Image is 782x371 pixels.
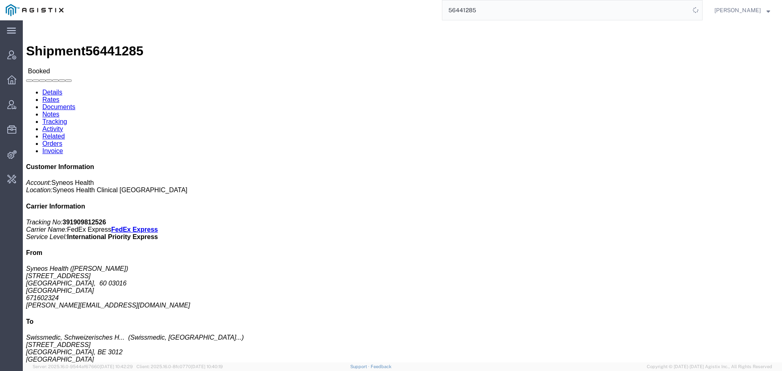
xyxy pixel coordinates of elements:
img: logo [6,4,64,16]
span: [DATE] 10:40:19 [191,364,223,369]
a: Feedback [371,364,391,369]
span: [DATE] 10:42:29 [100,364,133,369]
input: Search for shipment number, reference number [442,0,690,20]
span: Server: 2025.16.0-9544af67660 [33,364,133,369]
iframe: FS Legacy Container [23,20,782,362]
span: Copyright © [DATE]-[DATE] Agistix Inc., All Rights Reserved [647,363,772,370]
span: Abbie Wilkiemeyer [714,6,761,15]
span: Client: 2025.16.0-8fc0770 [136,364,223,369]
a: Support [350,364,371,369]
button: [PERSON_NAME] [714,5,771,15]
